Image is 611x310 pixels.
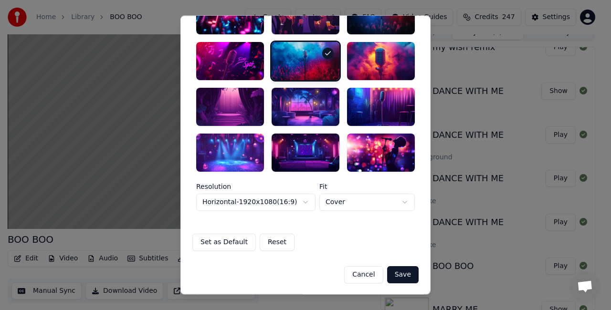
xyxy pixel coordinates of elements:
button: Save [387,266,419,283]
button: Reset [260,234,295,251]
button: Set as Default [192,234,256,251]
label: Fit [319,183,415,190]
label: Resolution [196,183,316,190]
button: Cancel [344,266,383,283]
